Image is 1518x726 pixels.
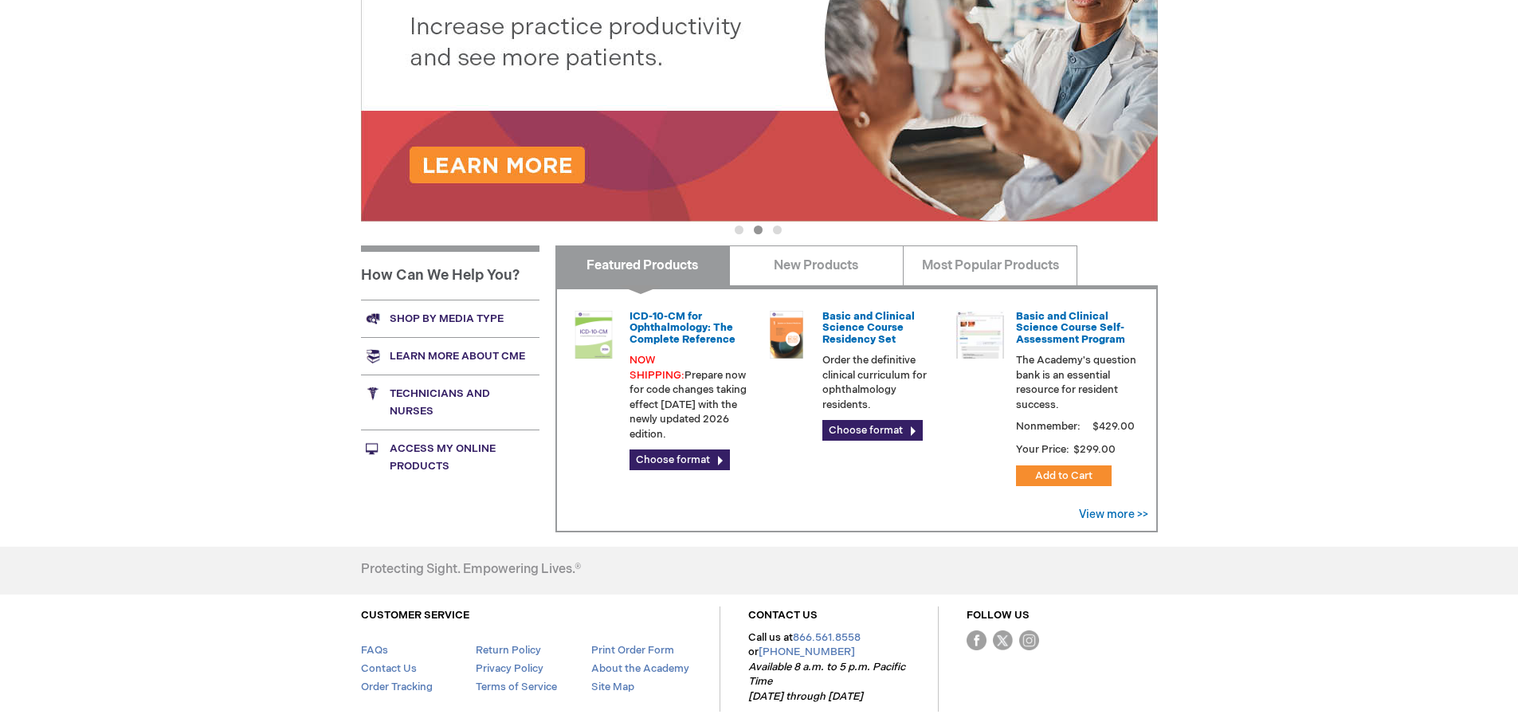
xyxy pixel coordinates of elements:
a: Return Policy [476,644,541,657]
button: 2 of 3 [754,226,763,234]
p: Order the definitive clinical curriculum for ophthalmology residents. [822,353,943,412]
button: 3 of 3 [773,226,782,234]
a: New Products [729,245,904,285]
a: Basic and Clinical Science Course Residency Set [822,310,915,346]
strong: Nonmember: [1016,417,1081,437]
a: Contact Us [361,662,417,675]
span: $299.00 [1072,443,1118,456]
a: About the Academy [591,662,689,675]
a: Choose format [630,449,730,470]
button: 1 of 3 [735,226,743,234]
span: Add to Cart [1035,469,1092,482]
a: ICD-10-CM for Ophthalmology: The Complete Reference [630,310,735,346]
p: Call us at or [748,630,910,704]
font: NOW SHIPPING: [630,354,684,382]
p: The Academy's question bank is an essential resource for resident success. [1016,353,1137,412]
img: Facebook [967,630,987,650]
a: Access My Online Products [361,430,539,485]
strong: Your Price: [1016,443,1069,456]
a: CONTACT US [748,609,818,622]
a: Terms of Service [476,681,557,693]
img: Twitter [993,630,1013,650]
a: Print Order Form [591,644,674,657]
a: [PHONE_NUMBER] [759,646,855,658]
span: $429.00 [1090,420,1137,433]
a: Privacy Policy [476,662,543,675]
a: FAQs [361,644,388,657]
a: 866.561.8558 [793,631,861,644]
a: Choose format [822,420,923,441]
a: Learn more about CME [361,337,539,375]
img: 0120008u_42.png [570,311,618,359]
a: Basic and Clinical Science Course Self-Assessment Program [1016,310,1125,346]
img: 02850963u_47.png [763,311,810,359]
a: FOLLOW US [967,609,1030,622]
p: Prepare now for code changes taking effect [DATE] with the newly updated 2026 edition. [630,353,751,441]
a: Featured Products [555,245,730,285]
h4: Protecting Sight. Empowering Lives.® [361,563,581,577]
em: Available 8 a.m. to 5 p.m. Pacific Time [DATE] through [DATE] [748,661,905,703]
a: Site Map [591,681,634,693]
a: Shop by media type [361,300,539,337]
a: CUSTOMER SERVICE [361,609,469,622]
a: Most Popular Products [903,245,1077,285]
a: Order Tracking [361,681,433,693]
h1: How Can We Help You? [361,245,539,300]
img: bcscself_20.jpg [956,311,1004,359]
button: Add to Cart [1016,465,1112,486]
a: Technicians and nurses [361,375,539,430]
a: View more >> [1079,508,1148,521]
img: instagram [1019,630,1039,650]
